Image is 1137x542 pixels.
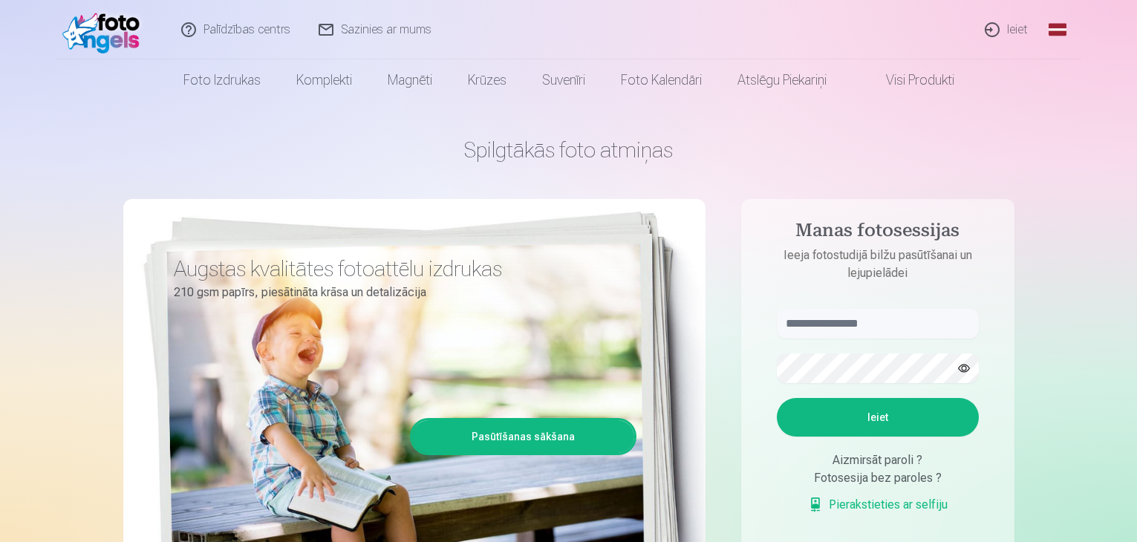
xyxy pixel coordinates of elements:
[777,398,979,437] button: Ieiet
[524,59,603,101] a: Suvenīri
[720,59,844,101] a: Atslēgu piekariņi
[808,496,948,514] a: Pierakstieties ar selfiju
[412,420,634,453] a: Pasūtīšanas sākšana
[278,59,370,101] a: Komplekti
[762,246,994,282] p: Ieeja fotostudijā bilžu pasūtīšanai un lejupielādei
[777,451,979,469] div: Aizmirsāt paroli ?
[762,220,994,246] h4: Manas fotosessijas
[174,255,625,282] h3: Augstas kvalitātes fotoattēlu izdrukas
[370,59,450,101] a: Magnēti
[603,59,720,101] a: Foto kalendāri
[174,282,625,303] p: 210 gsm papīrs, piesātināta krāsa un detalizācija
[844,59,972,101] a: Visi produkti
[777,469,979,487] div: Fotosesija bez paroles ?
[166,59,278,101] a: Foto izdrukas
[62,6,148,53] img: /fa1
[123,137,1014,163] h1: Spilgtākās foto atmiņas
[450,59,524,101] a: Krūzes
